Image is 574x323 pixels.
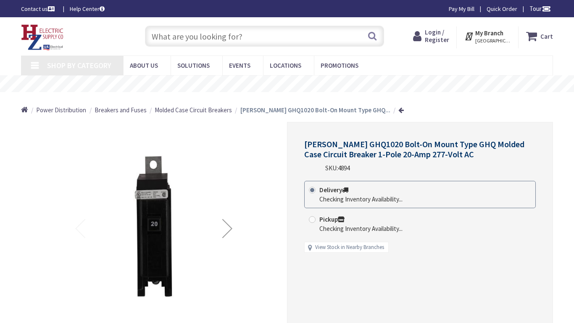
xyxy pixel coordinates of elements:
[270,61,301,69] span: Locations
[321,61,358,69] span: Promotions
[487,5,517,13] a: Quick Order
[529,5,551,13] span: Tour
[413,29,449,44] a: Login / Register
[475,37,511,44] span: [GEOGRAPHIC_DATA], [GEOGRAPHIC_DATA]
[475,29,503,37] strong: My Branch
[319,224,403,233] div: Checking Inventory Availability...
[155,106,232,114] a: Molded Case Circuit Breakers
[21,5,56,13] a: Contact us
[211,138,244,319] div: Next
[526,29,553,44] a: Cart
[64,138,245,319] img: Eaton GHQ1020 Bolt-On Mount Type GHQ Molded Case Circuit Breaker 1-Pole 20-Amp 277-Volt AC
[319,186,348,194] strong: Delivery
[464,29,511,44] div: My Branch [GEOGRAPHIC_DATA], [GEOGRAPHIC_DATA]
[229,61,250,69] span: Events
[319,195,403,204] div: Checking Inventory Availability...
[325,164,350,172] div: SKU:
[540,29,553,44] strong: Cart
[47,61,111,70] span: Shop By Category
[145,26,384,47] input: What are you looking for?
[304,139,524,159] span: [PERSON_NAME] GHQ1020 Bolt-On Mount Type GHQ Molded Case Circuit Breaker 1-Pole 20-Amp 277-Volt AC
[338,164,350,172] span: 4894
[36,106,86,114] a: Power Distribution
[425,28,449,44] span: Login / Register
[220,79,369,89] rs-layer: Free Same Day Pickup at 8 Locations
[177,61,210,69] span: Solutions
[240,106,390,114] strong: [PERSON_NAME] GHQ1020 Bolt-On Mount Type GHQ...
[70,5,105,13] a: Help Center
[315,244,384,252] a: View Stock in Nearby Branches
[449,5,474,13] a: Pay My Bill
[319,215,345,223] strong: Pickup
[21,24,64,50] img: HZ Electric Supply
[130,61,158,69] span: About Us
[95,106,147,114] a: Breakers and Fuses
